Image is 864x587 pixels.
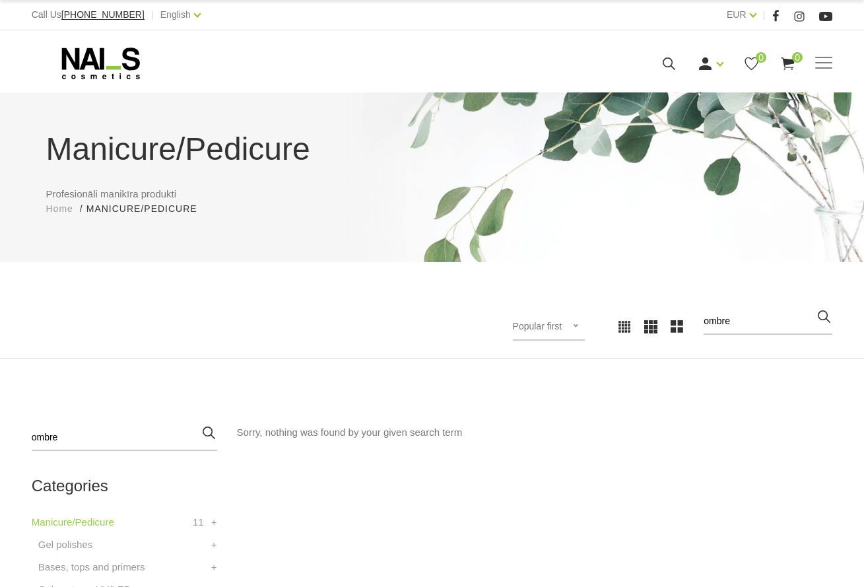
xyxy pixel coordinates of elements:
[61,10,145,20] a: [PHONE_NUMBER]
[46,125,818,173] h1: Manicure/Pedicure
[61,9,145,20] span: [PHONE_NUMBER]
[86,202,211,216] li: Manicure/Pedicure
[46,202,73,216] a: Home
[211,559,217,575] a: +
[756,52,766,63] span: 0
[38,559,145,575] a: Bases, tops and primers
[704,308,832,335] input: Search Products...
[513,321,562,331] span: Popular first
[32,477,217,495] h2: Categories
[792,52,803,63] span: 0
[193,514,204,530] span: 11
[160,7,191,22] a: English
[780,55,796,72] a: 0
[763,7,766,23] span: |
[38,537,93,553] a: Gel polishes
[36,125,828,216] div: Profesionāli manikīra produkti
[727,7,747,22] a: EUR
[32,425,217,451] input: Search Products...
[237,425,833,440] div: Sorry, nothing was found by your given search term
[151,7,154,23] span: |
[32,514,114,530] a: Manicure/Pedicure
[743,55,760,72] a: 0
[46,203,73,214] span: Home
[211,514,217,530] a: +
[32,7,145,23] div: Call Us
[211,537,217,553] a: +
